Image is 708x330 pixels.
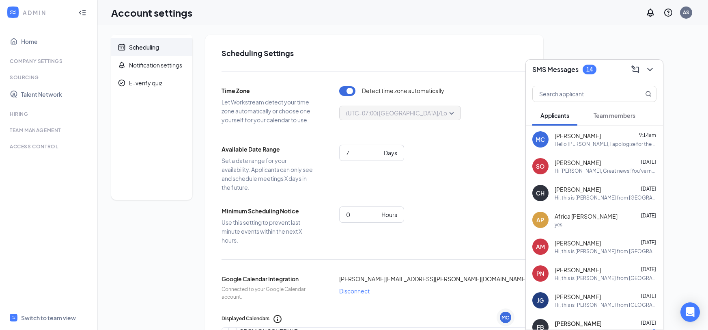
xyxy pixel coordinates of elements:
[663,8,673,17] svg: QuestionInfo
[555,167,656,174] div: Hi [PERSON_NAME], Great news! You've moved on to the next stage of the application. We have a few...
[10,111,89,117] div: Hiring
[118,61,126,69] svg: Bell
[641,186,656,192] span: [DATE]
[21,86,90,102] a: Talent Network
[641,293,656,299] span: [DATE]
[536,162,545,170] div: SO
[631,65,640,74] svg: ComposeMessage
[536,243,545,251] div: AM
[641,320,656,326] span: [DATE]
[502,314,510,321] div: MC
[111,56,192,74] a: BellNotification settings
[680,302,700,322] div: Open Intercom Messenger
[111,74,192,92] a: CheckmarkCircleE-verify quiz
[555,275,656,282] div: Hi, this is [PERSON_NAME] from [GEOGRAPHIC_DATA]. We are trying to reach you regarding your careg...
[646,8,655,17] svg: Notifications
[555,293,601,301] span: [PERSON_NAME]
[641,213,656,219] span: [DATE]
[536,189,545,197] div: CH
[555,248,656,255] div: Hi, this is [PERSON_NAME] from [GEOGRAPHIC_DATA]. We are trying to reach you regarding your careg...
[555,239,601,247] span: [PERSON_NAME]
[129,61,182,69] div: Notification settings
[118,79,126,87] svg: CheckmarkCircle
[555,302,656,308] div: Hi, this is [PERSON_NAME] from [GEOGRAPHIC_DATA]. We are trying to reach you regarding your careg...
[10,127,89,134] div: Team Management
[555,185,601,193] span: [PERSON_NAME]
[381,210,397,219] div: Hours
[629,63,642,76] button: ComposeMessage
[111,38,192,56] a: CalendarScheduling
[555,194,656,201] div: Hi, this is [PERSON_NAME] from [GEOGRAPHIC_DATA]. We are trying to reach you regarding your careg...
[639,132,656,138] span: 9:14am
[532,65,579,74] h3: SMS Messages
[645,91,652,97] svg: MagnifyingGlass
[555,266,601,274] span: [PERSON_NAME]
[641,159,656,165] span: [DATE]
[222,145,315,154] span: Available Date Range
[222,156,315,192] span: Set a date range for your availability. Applicants can only see and schedule meetings X days in t...
[346,107,511,119] span: (UTC-07:00) [GEOGRAPHIC_DATA]/Los_Angeles - Pacific Time
[555,132,601,140] span: [PERSON_NAME]
[641,239,656,245] span: [DATE]
[645,65,655,74] svg: ChevronDown
[111,6,192,20] h1: Account settings
[78,9,86,17] svg: Collapse
[129,43,159,51] div: Scheduling
[222,274,315,283] span: Google Calendar Integration
[555,141,656,148] div: Hello [PERSON_NAME], I apologize for the confusion. We have an appointment with you [DATE] 9am. P...
[222,98,315,124] span: Let Workstream detect your time zone automatically or choose one yourself for your calendar to use.
[129,79,162,87] div: E-verify quiz
[384,148,397,157] div: Days
[362,86,444,96] span: Detect time zone automatically
[540,112,569,119] span: Applicants
[23,9,71,17] div: ADMIN
[537,296,544,304] div: JG
[222,48,527,58] h2: Scheduling Settings
[10,143,89,150] div: Access control
[536,135,545,143] div: MC
[21,33,90,50] a: Home
[555,212,618,220] span: Africa [PERSON_NAME]
[222,315,269,323] span: Displayed Calendars
[273,314,282,324] svg: Info
[21,314,76,322] div: Switch to team view
[10,74,89,81] div: Sourcing
[222,86,315,95] span: Time Zone
[9,8,17,16] svg: WorkstreamLogo
[555,319,602,328] span: [PERSON_NAME]
[10,58,89,65] div: Company Settings
[641,266,656,272] span: [DATE]
[586,66,593,73] div: 14
[537,216,544,224] div: AP
[683,9,689,16] div: AS
[643,63,656,76] button: ChevronDown
[555,221,562,228] div: yes
[11,315,16,320] svg: WorkstreamLogo
[222,286,315,301] span: Connected to your Google Calendar account.
[537,269,544,278] div: PN
[222,206,315,215] span: Minimum Scheduling Notice
[555,158,601,167] span: [PERSON_NAME]
[222,218,315,245] span: Use this setting to prevent last minute events within the next X hours.
[533,86,629,102] input: Search applicant
[594,112,635,119] span: Team members
[118,43,126,51] svg: Calendar
[339,287,370,295] span: Disconnect
[339,274,527,283] span: [PERSON_NAME][EMAIL_ADDRESS][PERSON_NAME][DOMAIN_NAME]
